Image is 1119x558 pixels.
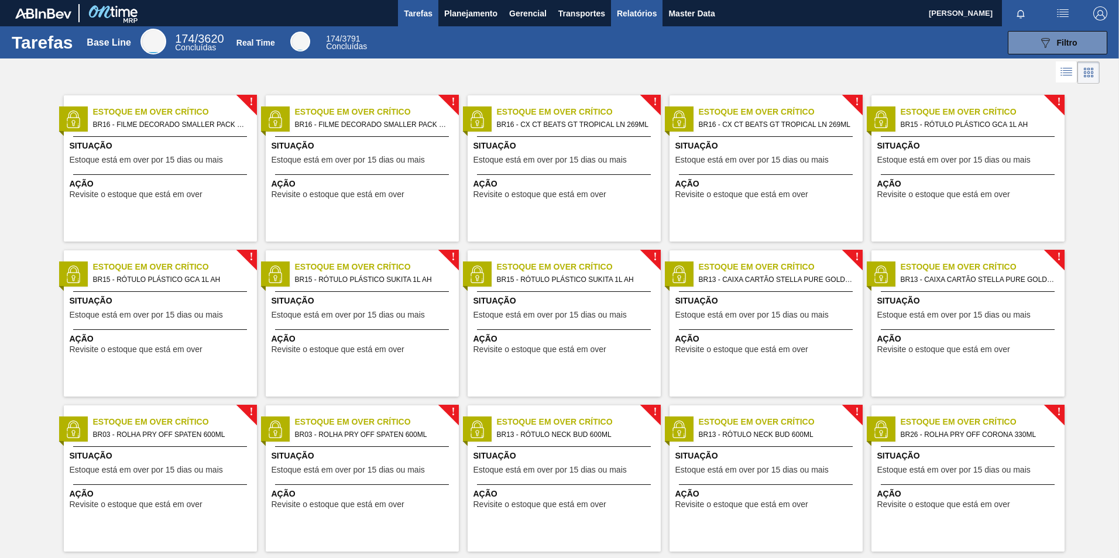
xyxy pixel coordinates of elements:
[272,190,404,199] span: Revisite o estoque que está em over
[266,421,284,438] img: status
[877,500,1010,509] span: Revisite o estoque que está em over
[70,345,202,354] span: Revisite o estoque que está em over
[497,273,651,286] span: BR15 - RÓTULO PLÁSTICO SUKITA 1L AH
[1057,253,1060,261] span: !
[675,466,829,474] span: Estoque está em over por 15 dias ou mais
[272,466,425,474] span: Estoque está em over por 15 dias ou mais
[175,34,224,51] div: Base Line
[93,416,257,428] span: Estoque em Over Crítico
[1056,61,1077,84] div: Visão em Lista
[877,311,1031,319] span: Estoque está em over por 15 dias ou mais
[855,98,859,106] span: !
[877,140,1062,152] span: Situação
[617,6,657,20] span: Relatórios
[70,333,254,345] span: Ação
[653,253,657,261] span: !
[93,106,257,118] span: Estoque em Over Crítico
[1056,6,1070,20] img: userActions
[675,295,860,307] span: Situação
[877,178,1062,190] span: Ação
[901,106,1065,118] span: Estoque em Over Crítico
[451,408,455,416] span: !
[473,450,658,462] span: Situação
[175,32,224,45] span: / 3620
[468,111,486,128] img: status
[140,29,166,54] div: Base Line
[473,311,627,319] span: Estoque está em over por 15 dias ou mais
[699,273,853,286] span: BR13 - CAIXA CARTÃO STELLA PURE GOLD 269ML
[670,111,688,128] img: status
[451,98,455,106] span: !
[653,98,657,106] span: !
[473,156,627,164] span: Estoque está em over por 15 dias ou mais
[295,416,459,428] span: Estoque em Over Crítico
[272,295,456,307] span: Situação
[70,140,254,152] span: Situação
[473,466,627,474] span: Estoque está em over por 15 dias ou mais
[509,6,547,20] span: Gerencial
[877,295,1062,307] span: Situação
[272,345,404,354] span: Revisite o estoque que está em over
[675,500,808,509] span: Revisite o estoque que está em over
[12,36,73,49] h1: Tarefas
[872,111,890,128] img: status
[64,421,82,438] img: status
[473,500,606,509] span: Revisite o estoque que está em over
[272,333,456,345] span: Ação
[699,118,853,131] span: BR16 - CX CT BEATS GT TROPICAL LN 269ML
[249,253,253,261] span: !
[266,111,284,128] img: status
[675,488,860,500] span: Ação
[877,333,1062,345] span: Ação
[670,266,688,283] img: status
[675,345,808,354] span: Revisite o estoque que está em over
[295,428,449,441] span: BR03 - ROLHA PRY OFF SPATEN 600ML
[877,466,1031,474] span: Estoque está em over por 15 dias ou mais
[1057,408,1060,416] span: !
[326,34,360,43] span: / 3791
[272,488,456,500] span: Ação
[872,421,890,438] img: status
[272,156,425,164] span: Estoque está em over por 15 dias ou mais
[93,428,248,441] span: BR03 - ROLHA PRY OFF SPATEN 600ML
[699,106,863,118] span: Estoque em Over Crítico
[872,266,890,283] img: status
[675,190,808,199] span: Revisite o estoque que está em over
[473,190,606,199] span: Revisite o estoque que está em over
[558,6,605,20] span: Transportes
[1077,61,1100,84] div: Visão em Cards
[87,37,131,48] div: Base Line
[272,500,404,509] span: Revisite o estoque que está em over
[497,416,661,428] span: Estoque em Over Crítico
[70,295,254,307] span: Situação
[290,32,310,51] div: Real Time
[1002,5,1039,22] button: Notificações
[1057,38,1077,47] span: Filtro
[295,106,459,118] span: Estoque em Over Crítico
[272,140,456,152] span: Situação
[15,8,71,19] img: TNhmsLtSVTkK8tSr43FrP2fwEKptu5GPRR3wAAAABJRU5ErkJggg==
[70,488,254,500] span: Ação
[877,345,1010,354] span: Revisite o estoque que está em over
[272,178,456,190] span: Ação
[668,6,715,20] span: Master Data
[93,261,257,273] span: Estoque em Over Crítico
[675,140,860,152] span: Situação
[901,118,1055,131] span: BR15 - RÓTULO PLÁSTICO GCA 1L AH
[901,428,1055,441] span: BR26 - ROLHA PRY OFF CORONA 330ML
[473,178,658,190] span: Ação
[468,421,486,438] img: status
[326,42,367,51] span: Concluídas
[473,345,606,354] span: Revisite o estoque que está em over
[675,178,860,190] span: Ação
[295,273,449,286] span: BR15 - RÓTULO PLÁSTICO SUKITA 1L AH
[468,266,486,283] img: status
[675,450,860,462] span: Situação
[70,466,223,474] span: Estoque está em over por 15 dias ou mais
[497,428,651,441] span: BR13 - RÓTULO NECK BUD 600ML
[675,156,829,164] span: Estoque está em over por 15 dias ou mais
[670,421,688,438] img: status
[473,295,658,307] span: Situação
[497,106,661,118] span: Estoque em Over Crítico
[70,311,223,319] span: Estoque está em over por 15 dias ou mais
